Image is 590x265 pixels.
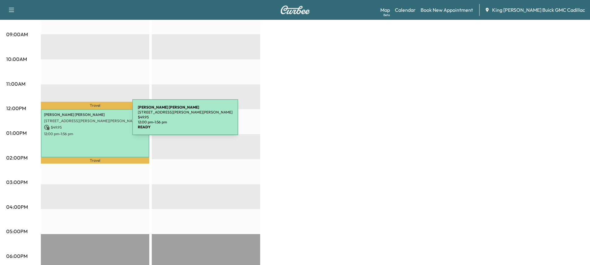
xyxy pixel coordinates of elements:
[6,31,28,38] p: 09:00AM
[41,102,149,109] p: Travel
[41,157,149,164] p: Travel
[44,118,146,123] p: [STREET_ADDRESS][PERSON_NAME][PERSON_NAME]
[44,125,146,130] p: $ 49.95
[6,228,28,235] p: 05:00PM
[395,6,416,14] a: Calendar
[44,131,146,136] p: 12:00 pm - 1:56 pm
[138,120,233,125] p: 12:00 pm - 1:56 pm
[6,105,26,112] p: 12:00PM
[6,129,27,137] p: 01:00PM
[138,105,199,109] b: [PERSON_NAME] [PERSON_NAME]
[138,125,151,129] b: READY
[380,6,390,14] a: MapBeta
[6,178,28,186] p: 03:00PM
[138,115,233,120] p: $ 49.95
[6,252,28,260] p: 06:00PM
[492,6,585,14] span: King [PERSON_NAME] Buick GMC Cadillac
[280,6,310,14] img: Curbee Logo
[44,112,146,117] p: [PERSON_NAME] [PERSON_NAME]
[6,80,25,88] p: 11:00AM
[6,55,27,63] p: 10:00AM
[6,154,28,161] p: 02:00PM
[383,13,390,17] div: Beta
[138,110,233,115] p: [STREET_ADDRESS][PERSON_NAME][PERSON_NAME]
[421,6,473,14] a: Book New Appointment
[6,203,28,211] p: 04:00PM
